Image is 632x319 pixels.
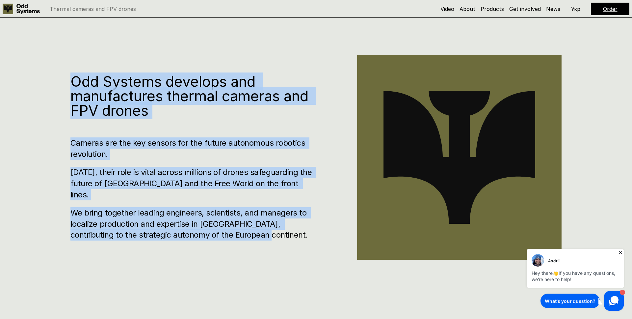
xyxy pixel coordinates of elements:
h1: Odd Systems develops and manufactures thermal cameras and FPV drones [70,74,318,118]
h3: [DATE], their role is vital across millions of drones safeguarding the future of [GEOGRAPHIC_DATA... [70,167,318,200]
a: News [546,6,560,12]
iframe: HelpCrunch [525,247,625,312]
h3: Cameras are the key sensors for the future autonomous robotics revolution. [70,137,318,159]
a: Get involved [509,6,541,12]
p: Thermal cameras and FPV drones [50,6,136,12]
a: Video [440,6,454,12]
a: Products [481,6,504,12]
a: Order [603,6,618,12]
a: About [460,6,475,12]
p: Укр [571,6,580,12]
h3: We bring together leading engineers, scientists, and managers to localize production and expertis... [70,207,318,241]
